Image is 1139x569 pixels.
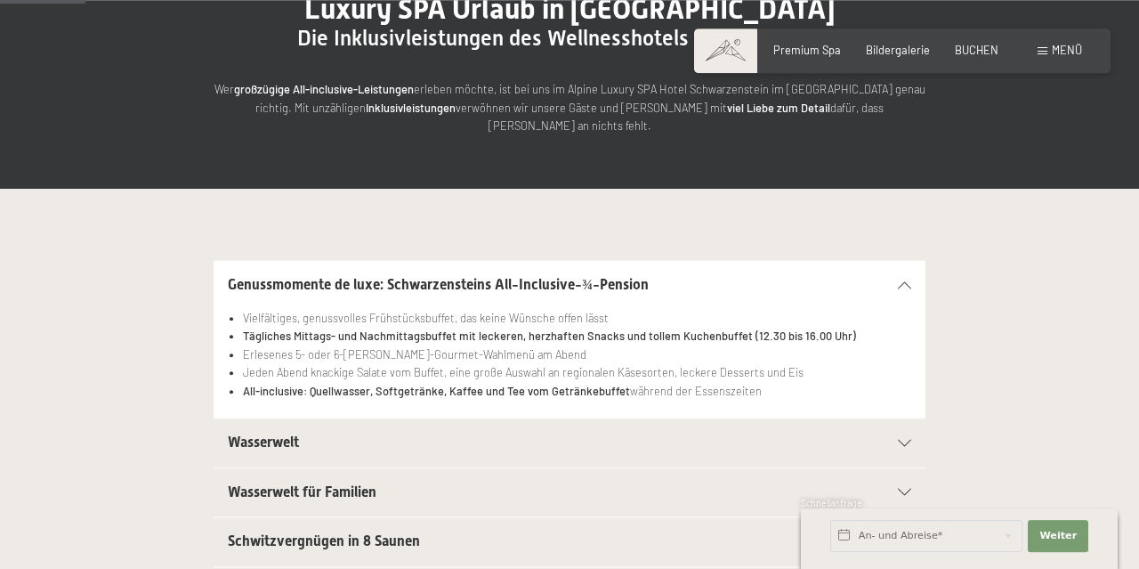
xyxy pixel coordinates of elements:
[243,384,630,398] strong: All-inclusive: Quellwasser, Softgetränke, Kaffee und Tee vom Getränkebuffet
[773,43,841,57] a: Premium Spa
[243,345,911,363] li: Erlesenes 5- oder 6-[PERSON_NAME]-Gourmet-Wahlmenü am Abend
[243,309,911,327] li: Vielfältiges, genussvolles Frühstücksbuffet, das keine Wünsche offen lässt
[1039,529,1077,543] span: Weiter
[801,498,862,508] span: Schnellanfrage
[397,327,544,345] span: Einwilligung Marketing*
[1052,43,1082,57] span: Menü
[297,26,842,51] span: Die Inklusivleistungen des Wellnesshotels Schwarzenstein
[228,532,420,549] span: Schwitzvergnügen in 8 Saunen
[228,484,376,500] span: Wasserwelt für Familien
[955,43,998,57] a: BUCHEN
[228,276,649,293] span: Genussmomente de luxe: Schwarzensteins All-Inclusive-¾-Pension
[366,101,456,115] strong: Inklusivleistungen
[214,80,925,134] p: Wer erleben möchte, ist bei uns im Alpine Luxury SPA Hotel Schwarzenstein im [GEOGRAPHIC_DATA] ge...
[727,101,830,115] strong: viel Liebe zum Detail
[228,434,299,451] span: Wasserwelt
[866,43,930,57] a: Bildergalerie
[243,382,911,400] li: während der Essenszeiten
[243,329,856,343] strong: Tägliches Mittags- und Nachmittagsbuffet mit leckeren, herzhaften Snacks und tollem Kuchenbuffet ...
[243,363,911,381] li: Jeden Abend knackige Salate vom Buffet, eine große Auswahl an regionalen Käsesorten, leckere Dess...
[799,534,803,546] span: 1
[1028,520,1088,552] button: Weiter
[234,82,414,96] strong: großzügige All-inclusive-Leistungen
